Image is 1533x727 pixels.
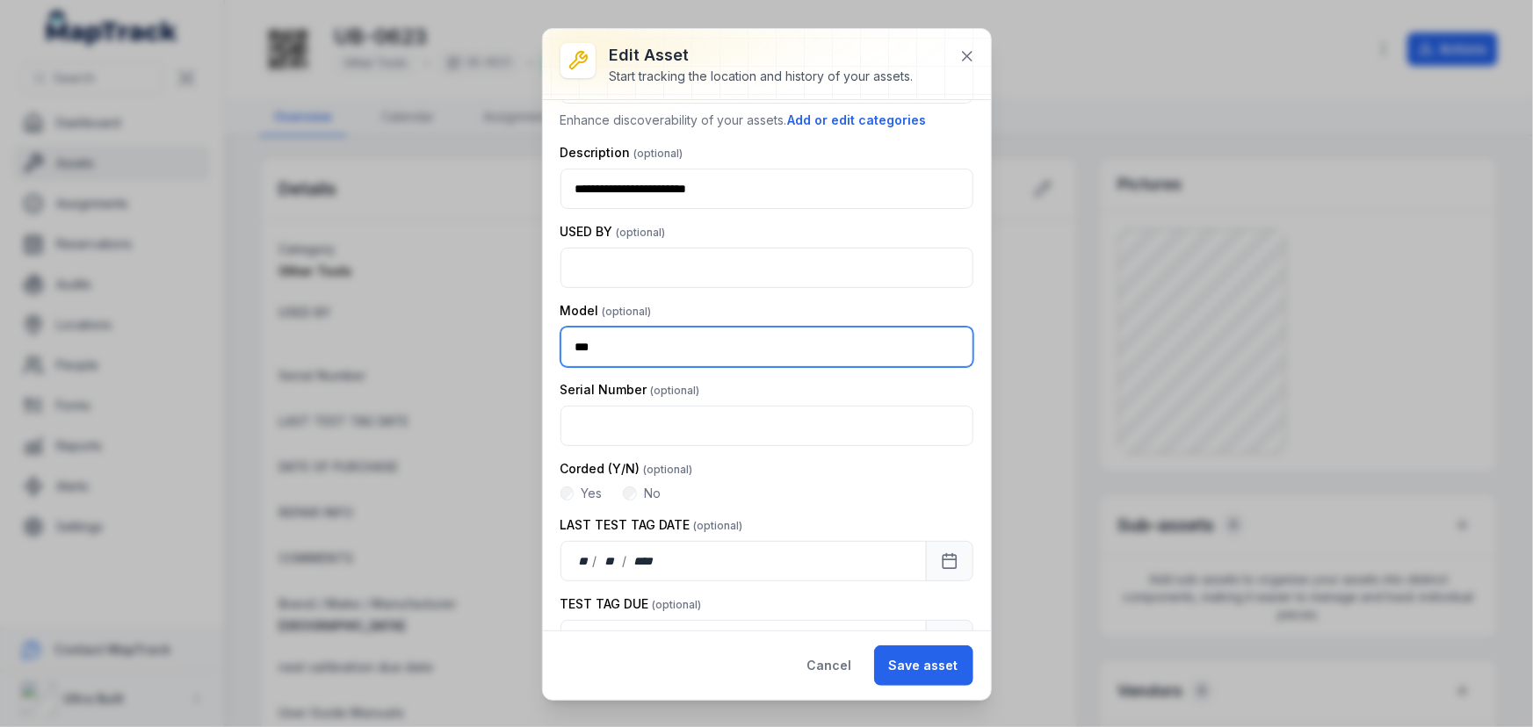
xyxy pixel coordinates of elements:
[792,645,867,686] button: Cancel
[644,485,661,502] label: No
[560,223,666,241] label: USED BY
[560,302,652,320] label: Model
[787,111,928,130] button: Add or edit categories
[874,645,973,686] button: Save asset
[592,552,598,570] div: /
[926,620,973,660] button: Calendar
[560,516,743,534] label: LAST TEST TAG DATE
[598,552,622,570] div: month,
[926,541,973,581] button: Calendar
[560,111,973,130] p: Enhance discoverability of your assets.
[610,43,914,68] h3: Edit asset
[575,552,593,570] div: day,
[581,485,602,502] label: Yes
[560,381,700,399] label: Serial Number
[560,595,702,613] label: TEST TAG DUE
[622,552,628,570] div: /
[560,460,693,478] label: Corded (Y/N)
[628,552,661,570] div: year,
[560,144,683,162] label: Description
[610,68,914,85] div: Start tracking the location and history of your assets.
